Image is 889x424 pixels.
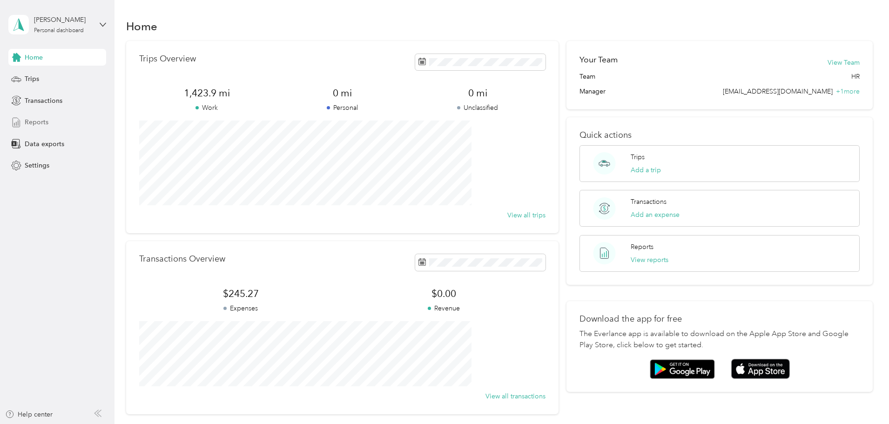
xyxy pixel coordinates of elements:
[25,74,39,84] span: Trips
[342,303,545,313] p: Revenue
[342,287,545,300] span: $0.00
[34,15,92,25] div: [PERSON_NAME]
[723,87,833,95] span: [EMAIL_ADDRESS][DOMAIN_NAME]
[579,72,595,81] span: Team
[410,103,546,113] p: Unclassified
[631,255,668,265] button: View reports
[25,161,49,170] span: Settings
[507,210,546,220] button: View all trips
[579,54,618,66] h2: Your Team
[275,87,410,100] span: 0 mi
[275,103,410,113] p: Personal
[25,117,48,127] span: Reports
[139,287,342,300] span: $245.27
[731,359,790,379] img: App store
[139,54,196,64] p: Trips Overview
[579,87,606,96] span: Manager
[34,28,84,34] div: Personal dashboard
[837,372,889,424] iframe: Everlance-gr Chat Button Frame
[631,197,667,207] p: Transactions
[579,130,860,140] p: Quick actions
[579,329,860,351] p: The Everlance app is available to download on the Apple App Store and Google Play Store, click be...
[631,242,653,252] p: Reports
[139,87,275,100] span: 1,423.9 mi
[25,53,43,62] span: Home
[485,391,546,401] button: View all transactions
[631,210,680,220] button: Add an expense
[25,96,62,106] span: Transactions
[631,165,661,175] button: Add a trip
[650,359,715,379] img: Google play
[631,152,645,162] p: Trips
[126,21,157,31] h1: Home
[139,103,275,113] p: Work
[25,139,64,149] span: Data exports
[139,254,225,264] p: Transactions Overview
[139,303,342,313] p: Expenses
[836,87,860,95] span: + 1 more
[5,410,53,419] button: Help center
[851,72,860,81] span: HR
[579,314,860,324] p: Download the app for free
[410,87,546,100] span: 0 mi
[828,58,860,67] button: View Team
